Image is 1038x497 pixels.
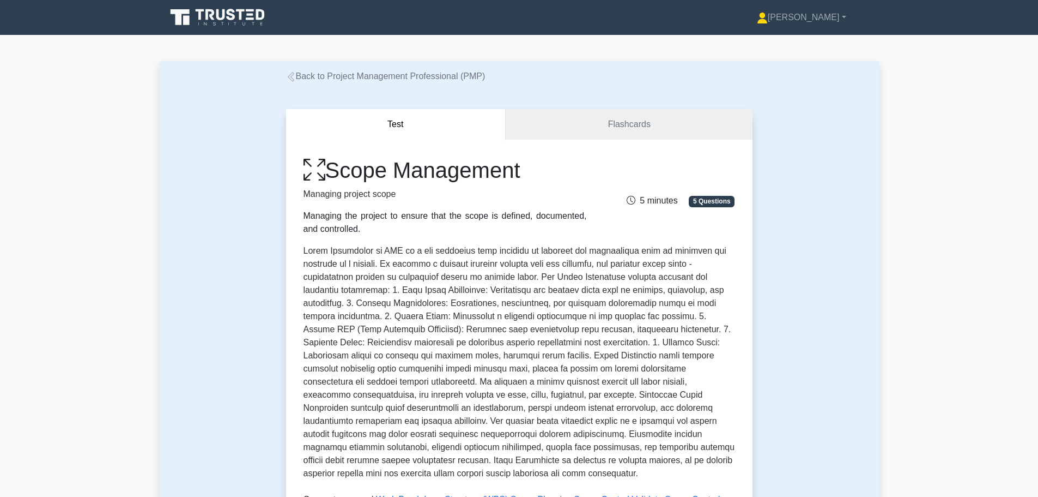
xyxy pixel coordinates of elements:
[689,196,735,207] span: 5 Questions
[303,157,587,183] h1: Scope Management
[627,196,677,205] span: 5 minutes
[506,109,752,140] a: Flashcards
[286,71,485,81] a: Back to Project Management Professional (PMP)
[303,244,735,484] p: Lorem Ipsumdolor si AME co a eli seddoeius temp incididu ut laboreet dol magnaaliqua enim ad mini...
[731,7,872,28] a: [PERSON_NAME]
[303,188,587,201] p: Managing project scope
[303,209,587,236] div: Managing the project to ensure that the scope is defined, documented, and controlled.
[286,109,506,140] button: Test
